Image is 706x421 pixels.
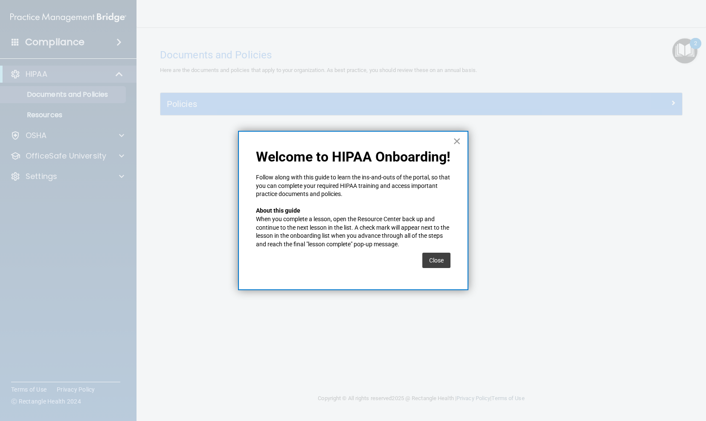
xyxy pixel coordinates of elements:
[256,173,450,199] p: Follow along with this guide to learn the ins-and-outs of the portal, so that you can complete yo...
[256,207,300,214] strong: About this guide
[453,134,461,148] button: Close
[422,253,450,268] button: Close
[256,149,450,165] p: Welcome to HIPAA Onboarding!
[558,360,696,395] iframe: Drift Widget Chat Controller
[256,215,450,248] p: When you complete a lesson, open the Resource Center back up and continue to the next lesson in t...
